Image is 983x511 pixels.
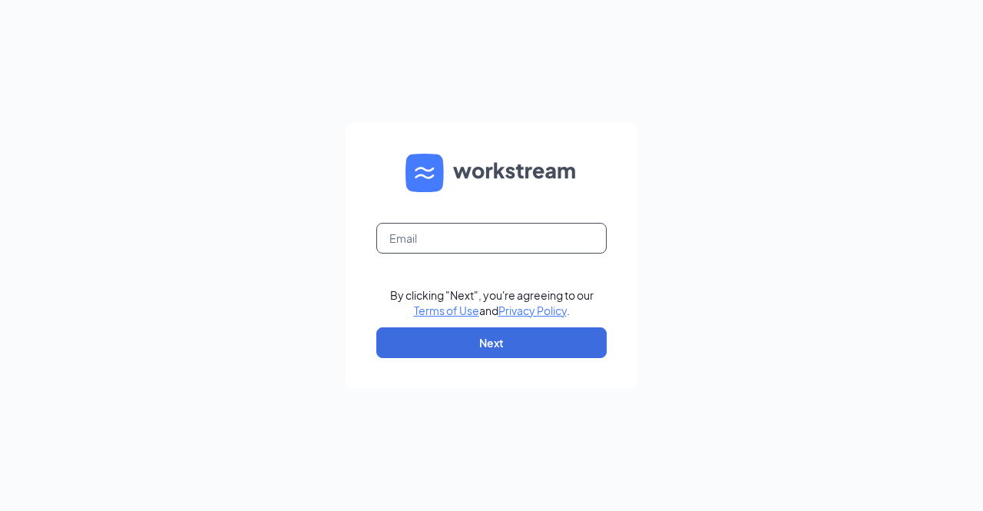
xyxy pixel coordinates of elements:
[414,304,479,317] a: Terms of Use
[498,304,567,317] a: Privacy Policy
[405,154,578,192] img: WS logo and Workstream text
[376,223,607,254] input: Email
[390,287,594,318] div: By clicking "Next", you're agreeing to our and .
[376,327,607,358] button: Next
